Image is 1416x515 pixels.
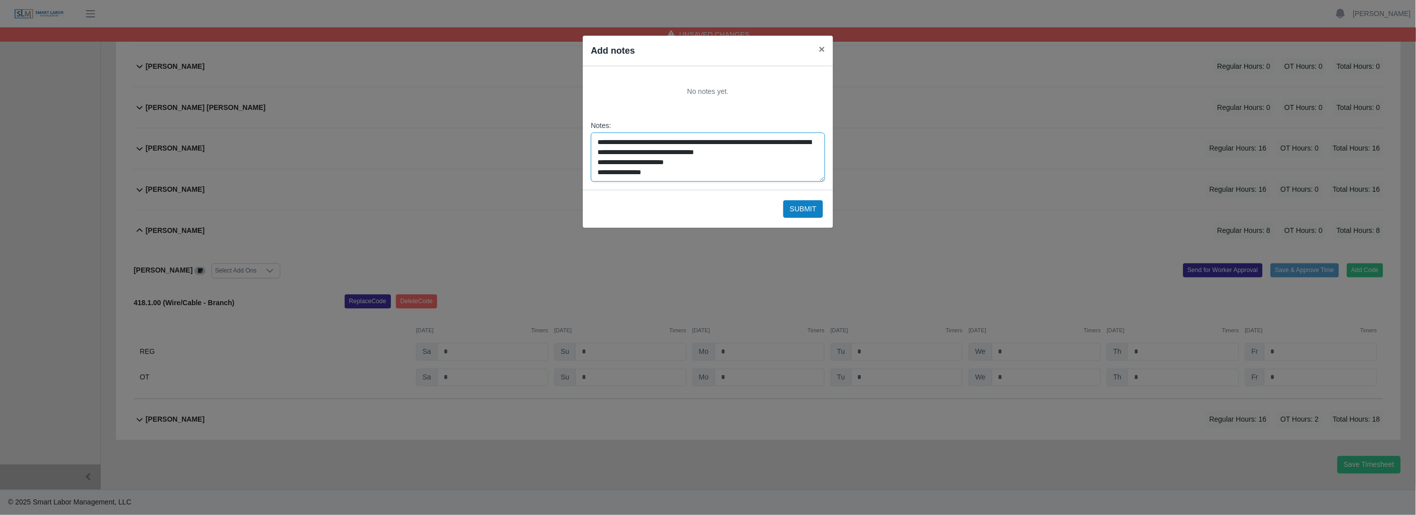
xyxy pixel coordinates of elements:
[819,43,825,55] span: ×
[783,200,823,218] button: Submit
[591,44,635,58] h4: Add notes
[591,74,825,108] div: No notes yet.
[591,120,825,131] label: Notes:
[811,36,833,62] button: Close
